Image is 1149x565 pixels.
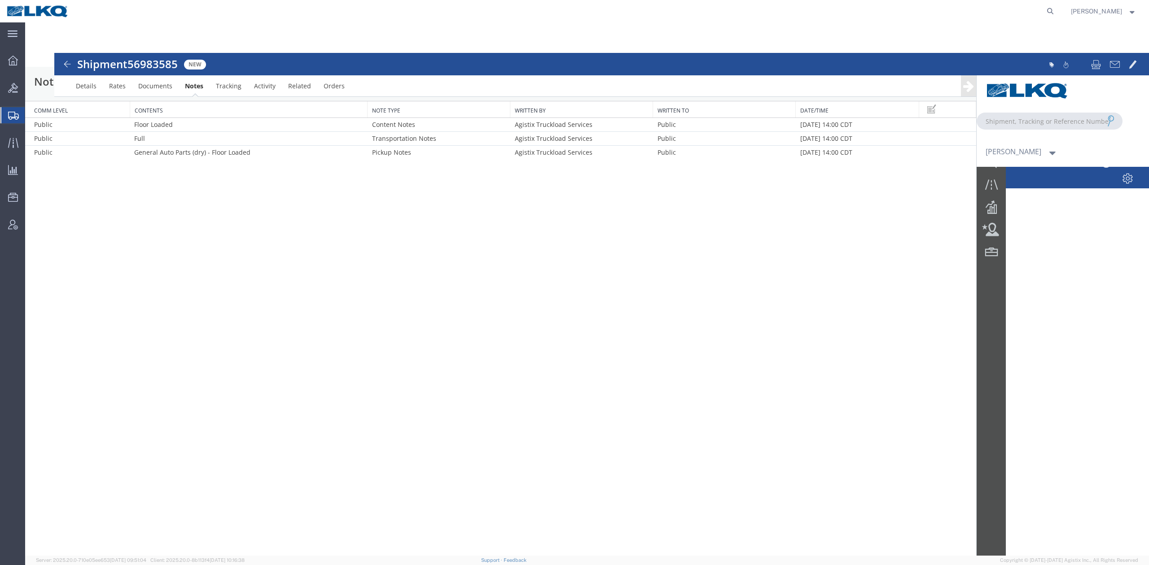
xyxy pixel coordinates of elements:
[210,557,245,563] span: [DATE] 10:16:38
[481,557,504,563] a: Support
[1000,556,1138,564] span: Copyright © [DATE]-[DATE] Agistix Inc., All Rights Reserved
[504,557,526,563] a: Feedback
[36,557,146,563] span: Server: 2025.20.0-710e05ee653
[150,557,245,563] span: Client: 2025.20.0-8b113f4
[110,557,146,563] span: [DATE] 09:51:04
[6,4,69,18] img: logo
[25,22,1149,556] iframe: FS Legacy Container
[1071,6,1122,16] span: Matt Harvey
[1070,6,1137,17] button: [PERSON_NAME]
